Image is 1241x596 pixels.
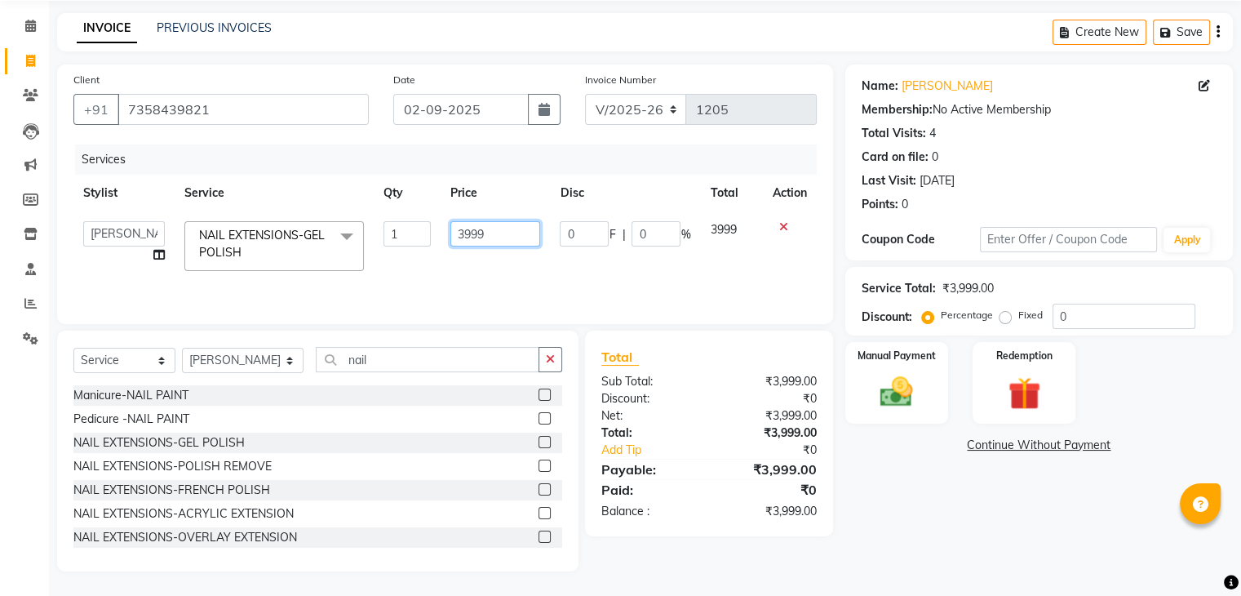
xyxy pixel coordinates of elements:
input: Search or Scan [316,347,539,372]
div: Membership: [862,101,933,118]
div: 4 [929,125,936,142]
th: Disc [550,175,700,211]
img: _cash.svg [870,373,923,411]
div: ₹3,999.00 [709,373,829,390]
div: Name: [862,78,898,95]
a: INVOICE [77,14,137,43]
div: NAIL EXTENSIONS-POLISH REMOVE [73,458,272,475]
div: ₹3,999.00 [709,503,829,520]
span: NAIL EXTENSIONS-GEL POLISH [199,228,325,260]
div: Total Visits: [862,125,926,142]
span: 3999 [710,222,736,237]
span: | [622,226,625,243]
div: ₹3,999.00 [709,460,829,479]
a: Add Tip [589,442,729,459]
div: ₹0 [709,480,829,500]
a: [PERSON_NAME] [902,78,993,95]
div: ₹3,999.00 [942,280,994,297]
div: Coupon Code [862,231,980,248]
div: Payable: [589,460,709,479]
th: Price [441,175,550,211]
button: +91 [73,94,119,125]
div: Points: [862,196,898,213]
div: 0 [902,196,908,213]
div: Discount: [589,390,709,407]
div: Pedicure -NAIL PAINT [73,411,189,428]
a: PREVIOUS INVOICES [157,20,272,35]
label: Invoice Number [585,73,656,87]
label: Percentage [941,308,993,322]
button: Apply [1163,228,1210,252]
div: ₹0 [709,390,829,407]
div: Services [75,145,829,175]
img: _gift.svg [998,373,1051,414]
div: Card on file: [862,149,929,166]
a: Continue Without Payment [849,437,1230,454]
div: NAIL EXTENSIONS-OVERLAY EXTENSION [73,529,297,546]
span: % [680,226,690,243]
div: Service Total: [862,280,936,297]
span: F [609,226,615,243]
div: NAIL EXTENSIONS-ACRYLIC EXTENSION [73,505,294,523]
label: Redemption [996,349,1053,363]
button: Create New [1053,20,1146,45]
div: [DATE] [920,172,955,189]
th: Service [175,175,374,211]
div: 0 [932,149,938,166]
div: Paid: [589,480,709,500]
div: ₹3,999.00 [709,407,829,425]
div: Sub Total: [589,373,709,390]
label: Fixed [1018,308,1043,322]
div: Balance : [589,503,709,520]
label: Manual Payment [858,349,936,363]
input: Search by Name/Mobile/Email/Code [117,94,369,125]
input: Enter Offer / Coupon Code [980,227,1158,252]
a: x [242,245,249,260]
button: Save [1153,20,1210,45]
div: Discount: [862,309,912,326]
div: NAIL EXTENSIONS-GEL POLISH [73,434,245,451]
th: Qty [374,175,441,211]
div: Net: [589,407,709,425]
th: Stylist [73,175,175,211]
div: Last Visit: [862,172,916,189]
div: Total: [589,425,709,442]
th: Action [763,175,817,211]
div: ₹3,999.00 [709,425,829,442]
label: Date [393,73,415,87]
div: Manicure-NAIL PAINT [73,387,188,404]
span: Total [601,349,639,366]
div: NAIL EXTENSIONS-FRENCH POLISH [73,482,270,499]
label: Client [73,73,100,87]
div: No Active Membership [862,101,1217,118]
th: Total [700,175,762,211]
div: ₹0 [729,442,828,459]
